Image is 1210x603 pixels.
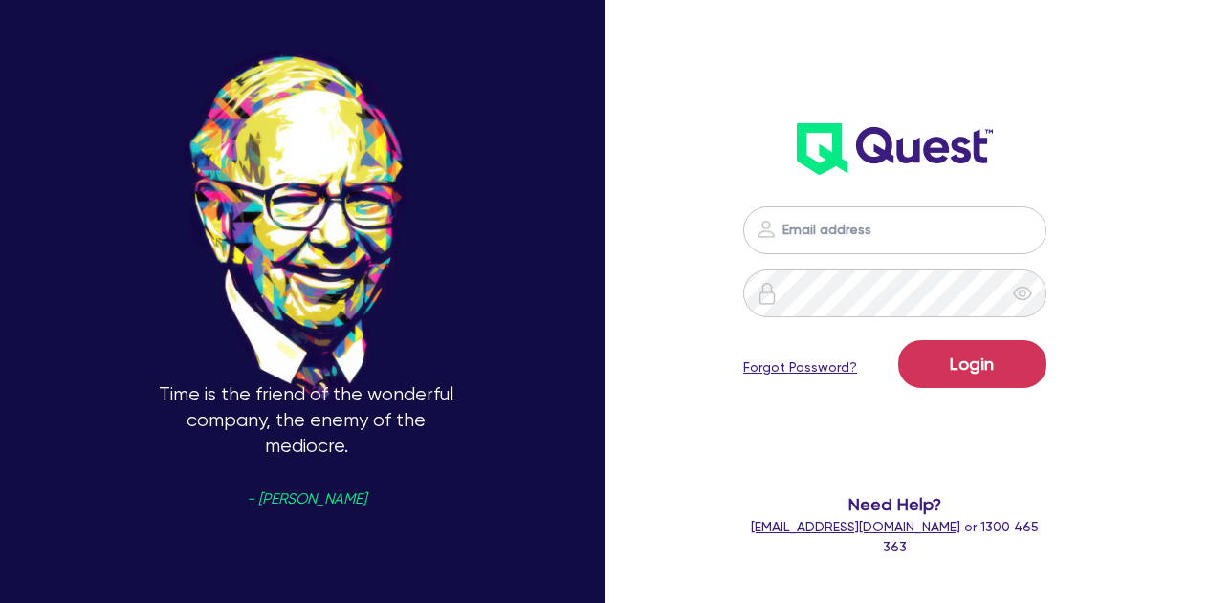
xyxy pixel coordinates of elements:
img: icon-password [756,282,779,305]
span: Need Help? [743,491,1045,517]
a: Forgot Password? [743,357,857,377]
a: [EMAIL_ADDRESS][DOMAIN_NAME] [751,519,960,534]
button: Login [898,340,1046,388]
span: eye [1013,284,1032,303]
input: Email address [743,206,1045,254]
span: or 1300 465 363 [751,519,1039,554]
img: wH2k97JdezQIQAAAABJRU5ErkJggg== [797,123,993,175]
img: icon-password [755,218,778,241]
span: - [PERSON_NAME] [247,492,366,506]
